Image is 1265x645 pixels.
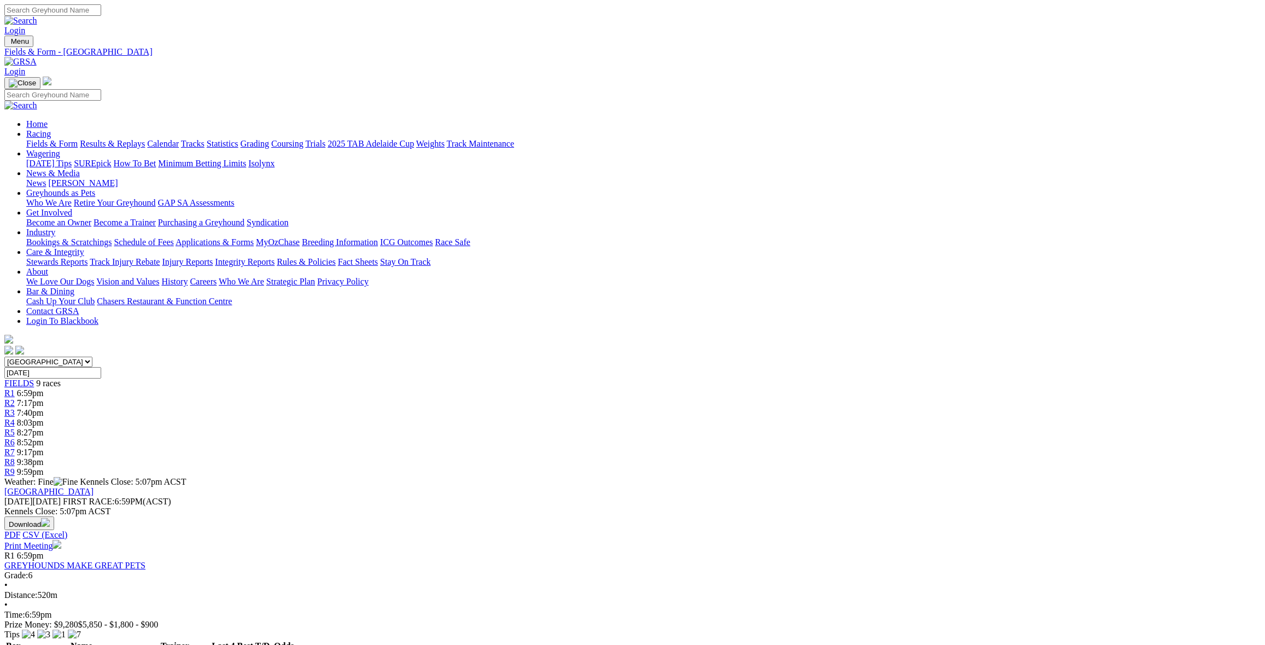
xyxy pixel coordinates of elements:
a: Purchasing a Greyhound [158,218,244,227]
a: R4 [4,418,15,427]
a: Fields & Form [26,139,78,148]
a: Industry [26,228,55,237]
a: GREYHOUNDS MAKE GREAT PETS [4,561,145,570]
a: Minimum Betting Limits [158,159,246,168]
img: printer.svg [53,540,61,549]
div: 6 [4,571,1261,580]
img: twitter.svg [15,346,24,355]
span: 7:17pm [17,398,44,408]
a: Careers [190,277,217,286]
a: Coursing [271,139,304,148]
a: MyOzChase [256,237,300,247]
a: Rules & Policies [277,257,336,266]
a: Trials [305,139,325,148]
span: [DATE] [4,497,33,506]
a: Wagering [26,149,60,158]
a: Get Involved [26,208,72,217]
a: CSV (Excel) [22,530,67,539]
span: 8:27pm [17,428,44,437]
span: Time: [4,610,25,619]
a: Track Injury Rebate [90,257,160,266]
img: 7 [68,630,81,640]
img: download.svg [41,518,50,527]
a: Chasers Restaurant & Function Centre [97,297,232,306]
img: 1 [53,630,66,640]
a: FIELDS [4,379,34,388]
a: Schedule of Fees [114,237,173,247]
a: Print Meeting [4,541,61,550]
a: R6 [4,438,15,447]
a: R8 [4,457,15,467]
span: 9:38pm [17,457,44,467]
a: GAP SA Assessments [158,198,235,207]
a: Login To Blackbook [26,316,98,326]
span: R1 [4,551,15,560]
img: Close [9,79,36,88]
a: Who We Are [219,277,264,286]
a: Results & Replays [80,139,145,148]
div: Kennels Close: 5:07pm ACST [4,507,1261,516]
span: Tips [4,630,20,639]
img: Fine [54,477,78,487]
span: Kennels Close: 5:07pm ACST [80,477,186,486]
span: $5,850 - $1,800 - $900 [78,620,159,629]
a: Stay On Track [380,257,430,266]
button: Toggle navigation [4,36,33,47]
a: 2025 TAB Adelaide Cup [328,139,414,148]
a: Isolynx [248,159,275,168]
img: logo-grsa-white.png [4,335,13,344]
a: Vision and Values [96,277,159,286]
span: 6:59pm [17,388,44,398]
div: Get Involved [26,218,1261,228]
a: R7 [4,448,15,457]
a: Bookings & Scratchings [26,237,112,247]
a: PDF [4,530,20,539]
a: Calendar [147,139,179,148]
span: 9:59pm [17,467,44,477]
span: R5 [4,428,15,437]
div: 6:59pm [4,610,1261,620]
div: Prize Money: $9,280 [4,620,1261,630]
a: Care & Integrity [26,247,84,257]
a: [DATE] Tips [26,159,72,168]
img: Search [4,16,37,26]
a: About [26,267,48,276]
a: Cash Up Your Club [26,297,95,306]
a: Injury Reports [162,257,213,266]
span: Grade: [4,571,28,580]
img: facebook.svg [4,346,13,355]
span: 9 races [36,379,61,388]
a: We Love Our Dogs [26,277,94,286]
a: Syndication [247,218,288,227]
button: Download [4,516,54,530]
a: How To Bet [114,159,156,168]
div: Industry [26,237,1261,247]
a: News & Media [26,168,80,178]
span: 8:03pm [17,418,44,427]
a: Tracks [181,139,205,148]
a: Grading [241,139,269,148]
a: R1 [4,388,15,398]
div: Care & Integrity [26,257,1261,267]
a: Statistics [207,139,238,148]
div: Wagering [26,159,1261,168]
span: 9:17pm [17,448,44,457]
a: ICG Outcomes [380,237,433,247]
button: Toggle navigation [4,77,40,89]
input: Search [4,4,101,16]
div: News & Media [26,178,1261,188]
a: Login [4,26,25,35]
span: 7:40pm [17,408,44,417]
a: [GEOGRAPHIC_DATA] [4,487,94,496]
div: 520m [4,590,1261,600]
a: Track Maintenance [447,139,514,148]
a: R2 [4,398,15,408]
div: About [26,277,1261,287]
div: Racing [26,139,1261,149]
